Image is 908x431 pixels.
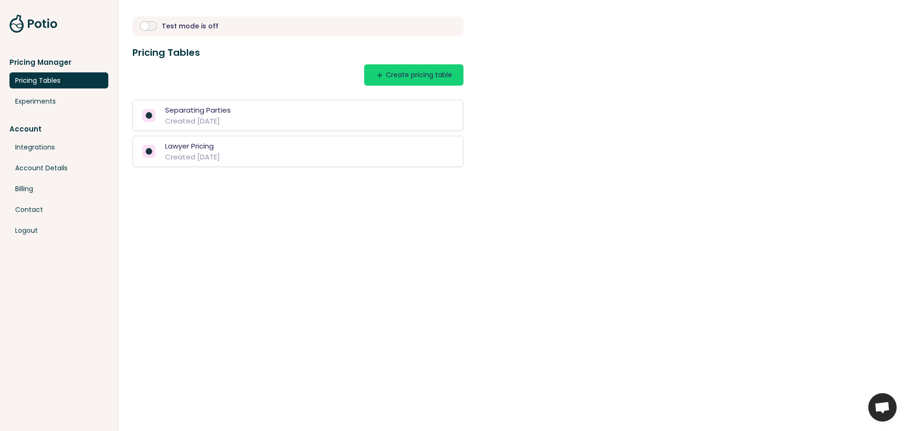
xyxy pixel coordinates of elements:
a: Contact [9,202,108,218]
span: add [375,71,384,79]
h3: Pricing Tables [132,45,463,60]
a: Lawyer PricingCreated [DATE]Duplicate [132,136,463,167]
div: Lawyer Pricing [165,141,214,151]
a: Experiments [9,93,108,109]
div: Test mode is off [162,21,218,31]
a: Billing [9,181,108,197]
div: Created [DATE] [165,115,236,126]
a: Account Details [9,160,108,176]
div: Pricing Manager [9,57,108,68]
button: addCreate pricing table [364,64,463,86]
a: Open chat [868,393,897,422]
a: Logout [9,222,108,238]
a: Separating PartiesCreated [DATE]Duplicate [132,100,463,131]
button: content_copy [440,111,454,120]
a: Account [9,123,108,134]
a: Integrations [9,139,108,155]
div: Created [DATE] [165,151,220,162]
button: content_copy [440,147,454,156]
a: Pricing Tables [9,72,108,88]
div: Separating Parties [165,105,231,115]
